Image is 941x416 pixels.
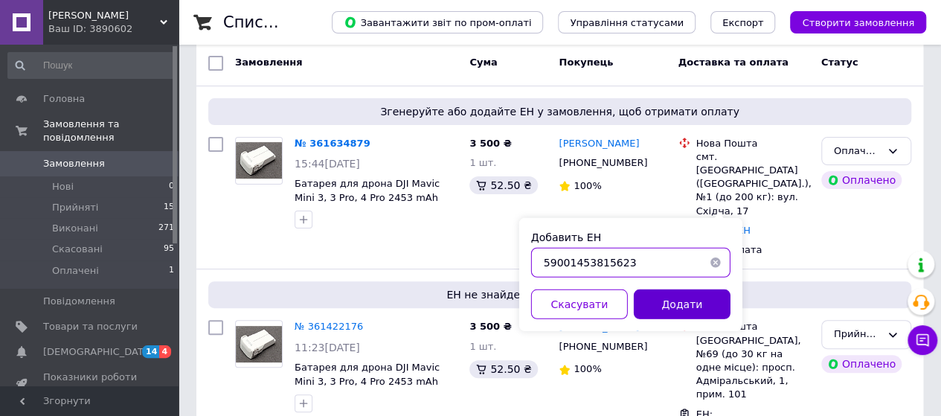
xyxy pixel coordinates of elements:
[821,355,902,373] div: Оплачено
[821,57,858,68] span: Статус
[214,287,905,302] span: ЕН не знайдено, або вона була видалена
[696,137,809,150] div: Нова Пошта
[722,17,764,28] span: Експорт
[556,153,650,173] div: [PHONE_NUMBER]
[574,363,601,374] span: 100%
[710,11,776,33] button: Експорт
[235,137,283,185] a: Фото товару
[295,321,363,332] a: № 361422176
[158,222,174,235] span: 271
[164,201,174,214] span: 15
[52,201,98,214] span: Прийняті
[52,180,74,193] span: Нові
[701,248,730,278] button: Очистить
[559,57,613,68] span: Покупець
[164,243,174,256] span: 95
[574,180,601,191] span: 100%
[43,371,138,397] span: Показники роботи компанії
[214,104,905,119] span: Згенеруйте або додайте ЕН у замовлення, щоб отримати оплату
[696,320,809,333] div: Нова Пошта
[469,157,496,168] span: 1 шт.
[634,289,730,319] button: Додати
[775,16,926,28] a: Створити замовлення
[236,326,282,362] img: Фото товару
[43,320,138,333] span: Товари та послуги
[834,144,881,159] div: Оплачено
[43,345,153,359] span: [DEMOGRAPHIC_DATA]
[469,138,511,149] span: 3 500 ₴
[834,327,881,342] div: Прийнято
[43,118,179,144] span: Замовлення та повідомлення
[142,345,159,358] span: 14
[469,360,537,378] div: 52.50 ₴
[469,176,537,194] div: 52.50 ₴
[469,57,497,68] span: Cума
[469,321,511,332] span: 3 500 ₴
[169,180,174,193] span: 0
[52,243,103,256] span: Скасовані
[235,57,302,68] span: Замовлення
[169,264,174,278] span: 1
[469,341,496,352] span: 1 шт.
[821,171,902,189] div: Оплачено
[696,243,809,257] div: Пром-оплата
[295,362,440,400] a: Батарея для дрона DJI Mavic Mini 3, 3 Pro, 4 Pro 2453 mAh Аккумулятор для мавика
[43,92,85,106] span: Головна
[558,11,696,33] button: Управління статусами
[696,334,809,402] div: [GEOGRAPHIC_DATA], №69 (до 30 кг на одне місце): просп. Адміральський, 1, прим. 101
[295,158,360,170] span: 15:44[DATE]
[531,231,601,243] label: Добавить ЕН
[295,342,360,353] span: 11:23[DATE]
[332,11,543,33] button: Завантажити звіт по пром-оплаті
[295,138,370,149] a: № 361634879
[7,52,176,79] input: Пошук
[790,11,926,33] button: Створити замовлення
[235,320,283,368] a: Фото товару
[295,178,440,217] a: Батарея для дрона DJI Mavic Mini 3, 3 Pro, 4 Pro 2453 mAh Аккумулятор для мавика
[570,17,684,28] span: Управління статусами
[556,337,650,356] div: [PHONE_NUMBER]
[159,345,171,358] span: 4
[531,289,628,319] button: Скасувати
[52,222,98,235] span: Виконані
[48,22,179,36] div: Ваш ID: 3890602
[43,295,115,308] span: Повідомлення
[802,17,914,28] span: Створити замовлення
[236,142,282,179] img: Фото товару
[559,137,639,151] a: [PERSON_NAME]
[48,9,160,22] span: Texno Baza
[43,157,105,170] span: Замовлення
[223,13,374,31] h1: Список замовлень
[908,325,937,355] button: Чат з покупцем
[344,16,531,29] span: Завантажити звіт по пром-оплаті
[696,150,809,218] div: смт. [GEOGRAPHIC_DATA] ([GEOGRAPHIC_DATA].), №1 (до 200 кг): вул. Східна, 17
[678,57,789,68] span: Доставка та оплата
[52,264,99,278] span: Оплачені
